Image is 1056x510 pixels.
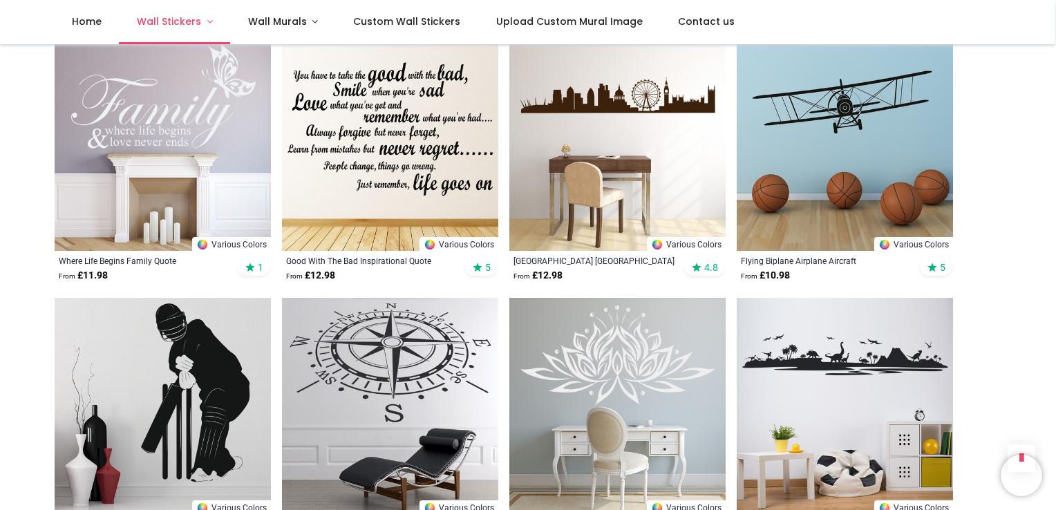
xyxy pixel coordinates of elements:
[940,261,945,274] span: 5
[1001,455,1042,496] iframe: Brevo live chat
[509,35,726,251] img: London City Skyline UK Cityscape Wall Sticker
[424,238,436,251] img: Color Wheel
[647,237,726,251] a: Various Colors
[286,272,303,280] span: From
[741,269,790,283] strong: £ 10.98
[192,237,271,251] a: Various Colors
[258,261,263,274] span: 1
[741,255,907,266] a: Flying Biplane Airplane Aircraft
[55,35,271,251] img: Where Life Begins Family Quote Wall Sticker - Mod6
[485,261,491,274] span: 5
[196,238,209,251] img: Color Wheel
[282,35,498,251] img: Good With The Bad Inspirational Quote Wall Sticker
[419,237,498,251] a: Various Colors
[59,272,75,280] span: From
[651,238,663,251] img: Color Wheel
[678,15,735,28] span: Contact us
[878,238,891,251] img: Color Wheel
[496,15,643,28] span: Upload Custom Mural Image
[737,35,953,251] img: Flying Biplane Airplane Aircraft Wall Sticker
[137,15,201,28] span: Wall Stickers
[513,269,563,283] strong: £ 12.98
[874,237,953,251] a: Various Colors
[248,15,307,28] span: Wall Murals
[513,272,530,280] span: From
[72,15,102,28] span: Home
[704,261,718,274] span: 4.8
[286,255,453,266] a: Good With The Bad Inspirational Quote
[59,269,108,283] strong: £ 11.98
[741,272,757,280] span: From
[59,255,225,266] a: Where Life Begins Family Quote
[353,15,460,28] span: Custom Wall Stickers
[513,255,680,266] a: [GEOGRAPHIC_DATA] [GEOGRAPHIC_DATA] UK Cityscape
[286,269,335,283] strong: £ 12.98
